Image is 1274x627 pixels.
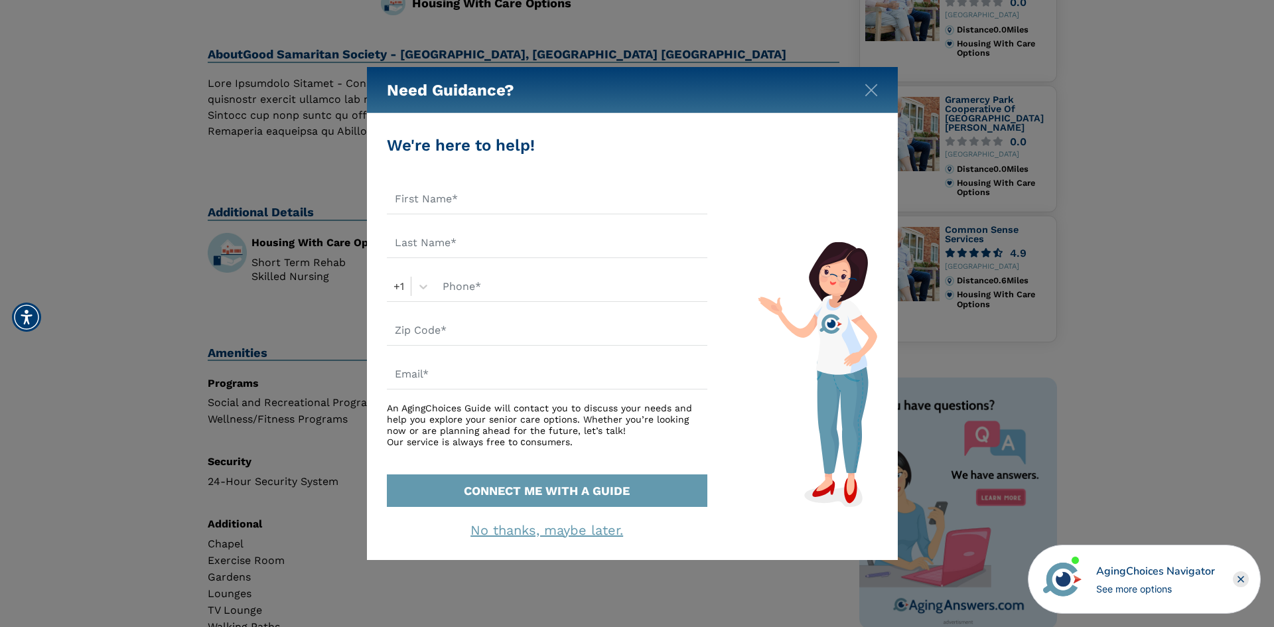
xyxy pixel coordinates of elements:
[865,81,878,94] button: Close
[470,522,623,538] a: No thanks, maybe later.
[387,67,514,113] h5: Need Guidance?
[387,315,707,346] input: Zip Code*
[387,228,707,258] input: Last Name*
[1233,571,1249,587] div: Close
[387,184,707,214] input: First Name*
[387,403,707,447] div: An AgingChoices Guide will contact you to discuss your needs and help you explore your senior car...
[1096,582,1215,596] div: See more options
[758,242,877,507] img: match-guide-form.svg
[387,359,707,389] input: Email*
[1096,563,1215,579] div: AgingChoices Navigator
[12,303,41,332] div: Accessibility Menu
[865,84,878,97] img: modal-close.svg
[387,133,707,157] div: We're here to help!
[387,474,707,507] button: CONNECT ME WITH A GUIDE
[1040,557,1085,602] img: avatar
[435,271,707,302] input: Phone*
